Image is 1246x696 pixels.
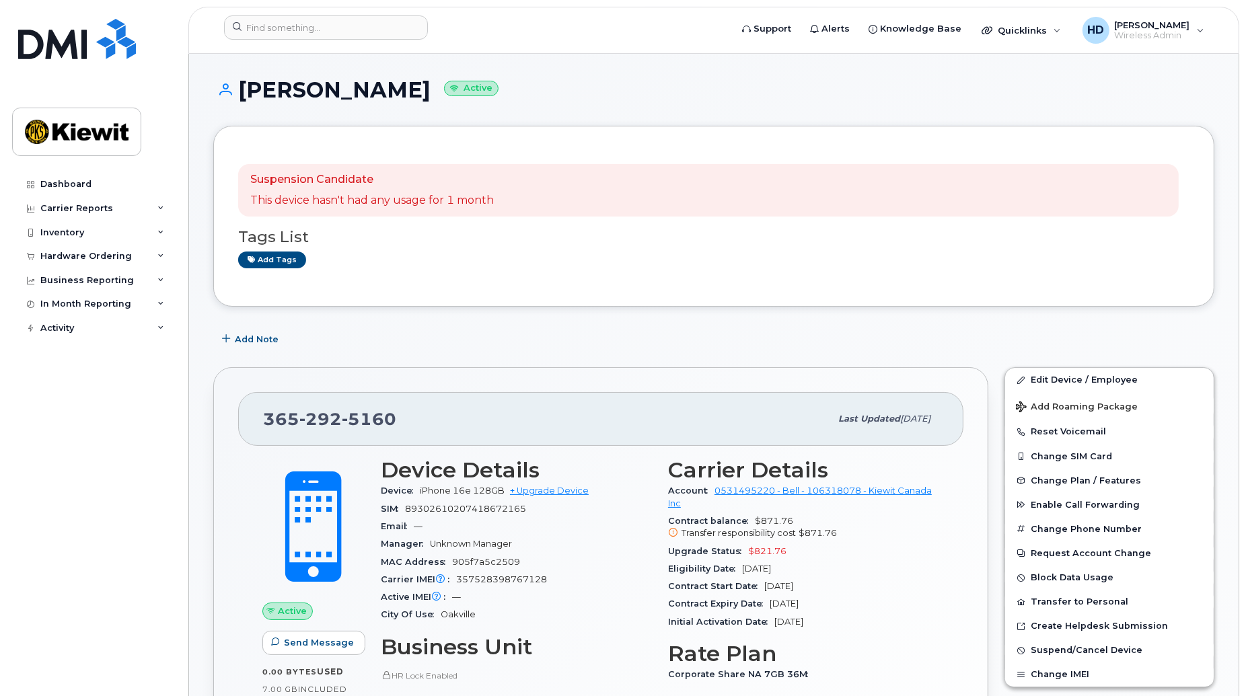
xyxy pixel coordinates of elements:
[1031,475,1141,486] span: Change Plan / Features
[420,486,505,496] span: iPhone 16e 128GB
[1005,368,1214,392] a: Edit Device / Employee
[381,504,405,514] span: SIM
[748,546,786,556] span: $821.76
[668,581,764,591] span: Contract Start Date
[381,521,414,531] span: Email
[1005,469,1214,493] button: Change Plan / Features
[263,409,396,429] span: 365
[742,564,771,574] span: [DATE]
[770,598,799,609] span: [DATE]
[1005,444,1214,469] button: Change SIM Card
[381,458,652,482] h3: Device Details
[235,333,279,346] span: Add Note
[774,617,803,627] span: [DATE]
[1005,566,1214,590] button: Block Data Usage
[668,598,770,609] span: Contract Expiry Date
[381,539,430,549] span: Manager
[510,486,589,496] a: + Upgrade Device
[668,516,755,526] span: Contract balance
[668,486,714,496] span: Account
[1005,420,1214,444] button: Reset Voicemail
[1005,392,1214,420] button: Add Roaming Package
[381,635,652,659] h3: Business Unit
[668,642,939,666] h3: Rate Plan
[668,669,815,679] span: Corporate Share NA 7GB 36M
[430,539,512,549] span: Unknown Manager
[381,609,441,619] span: City Of Use
[456,574,547,584] span: 357528398767128
[262,631,365,655] button: Send Message
[668,617,774,627] span: Initial Activation Date
[262,685,298,694] span: 7.00 GB
[452,557,520,567] span: 905f7a5c2509
[1005,590,1214,614] button: Transfer to Personal
[1005,517,1214,541] button: Change Phone Number
[317,666,344,676] span: used
[1005,662,1214,687] button: Change IMEI
[682,528,796,538] span: Transfer responsibility cost
[381,592,452,602] span: Active IMEI
[444,81,499,96] small: Active
[799,528,837,538] span: $871.76
[1005,541,1214,566] button: Request Account Change
[441,609,476,619] span: Oakville
[764,581,793,591] span: [DATE]
[381,486,420,496] span: Device
[1031,646,1142,656] span: Suspend/Cancel Device
[1187,637,1236,686] iframe: Messenger Launcher
[668,486,932,508] a: 0531495220 - Bell - 106318078 - Kiewit Canada Inc
[414,521,423,531] span: —
[452,592,461,602] span: —
[1005,638,1214,662] button: Suspend/Cancel Device
[1005,493,1214,517] button: Enable Call Forwarding
[299,409,342,429] span: 292
[381,670,652,681] p: HR Lock Enabled
[342,409,396,429] span: 5160
[668,564,742,574] span: Eligibility Date
[405,504,526,514] span: 89302610207418672165
[381,574,456,584] span: Carrier IMEI
[238,229,1189,245] h3: Tags List
[381,557,452,567] span: MAC Address
[213,78,1214,102] h1: [PERSON_NAME]
[668,546,748,556] span: Upgrade Status
[1031,500,1140,510] span: Enable Call Forwarding
[900,414,930,424] span: [DATE]
[838,414,900,424] span: Last updated
[278,605,307,617] span: Active
[284,636,354,649] span: Send Message
[213,327,290,351] button: Add Note
[238,252,306,268] a: Add tags
[668,458,939,482] h3: Carrier Details
[262,667,317,676] span: 0.00 Bytes
[1016,401,1138,414] span: Add Roaming Package
[1005,614,1214,638] a: Create Helpdesk Submission
[668,516,939,540] span: $871.76
[250,172,494,188] p: Suspension Candidate
[250,193,494,208] p: This device hasn't had any usage for 1 month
